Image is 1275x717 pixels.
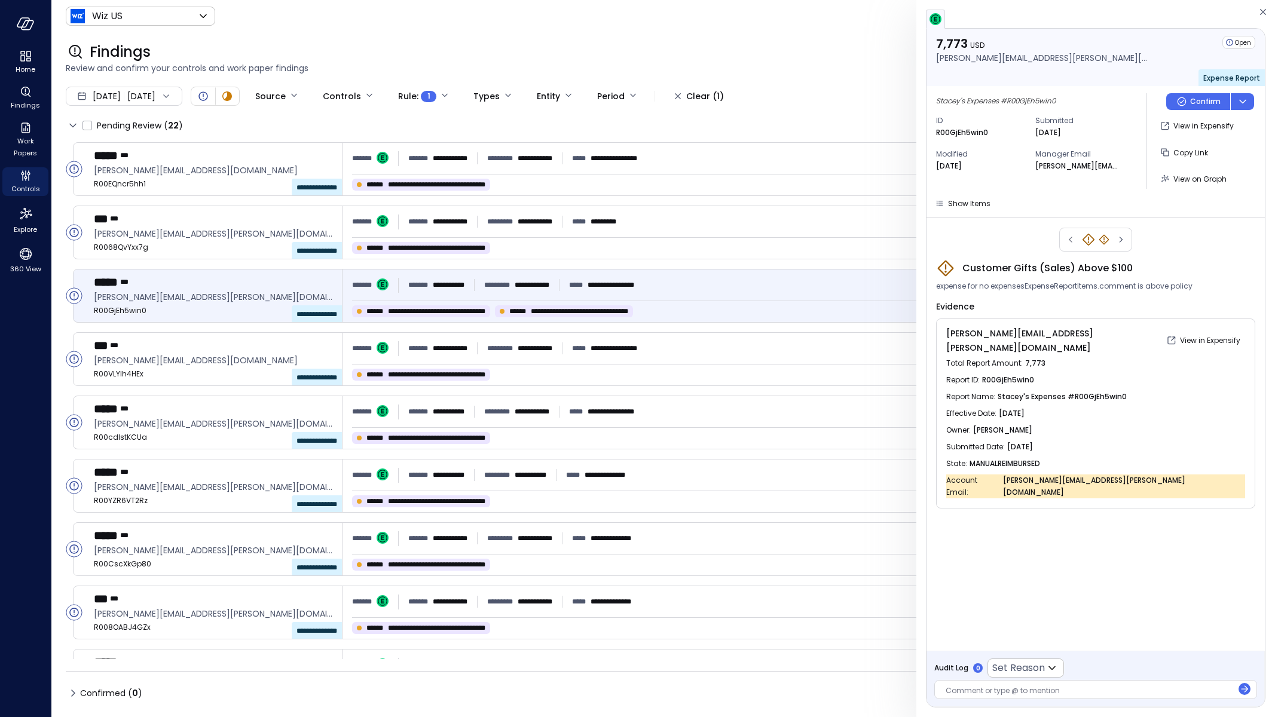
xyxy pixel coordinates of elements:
[2,119,48,160] div: Work Papers
[1157,116,1239,136] button: View in Expensify
[946,424,973,436] span: Owner :
[94,227,332,240] span: blake.franke@wiz.io
[97,116,183,135] span: Pending Review
[14,223,37,235] span: Explore
[93,90,121,103] span: [DATE]
[323,86,361,106] div: Controls
[94,305,332,317] span: R00GjEh5win0
[66,62,1261,75] span: Review and confirm your controls and work paper findings
[196,89,210,103] div: Open
[946,391,998,403] span: Report Name :
[94,480,332,494] span: patrick.ginley@wiz.io
[11,99,40,111] span: Findings
[7,135,44,159] span: Work Papers
[66,414,82,431] div: Open
[1222,36,1255,49] div: Open
[66,224,82,241] div: Open
[537,86,560,106] div: Entity
[94,417,332,430] span: kristina.ezell@wiz.io
[10,263,41,275] span: 360 View
[930,196,995,210] button: Show Items
[936,127,988,139] p: R00GjEh5win0
[973,424,1032,436] span: [PERSON_NAME]
[1098,234,1110,246] div: Customer Gifts (Sales) Above $100
[999,407,1025,419] span: [DATE]
[94,290,332,304] span: stacey.hersh@wiz.io
[936,148,1026,160] span: Modified
[94,607,332,620] span: evan.wahl@wiz.io
[90,42,151,62] span: Findings
[970,40,984,50] span: USD
[11,183,40,195] span: Controls
[1081,232,1096,247] div: Customer Gifts (Sales) Above $100
[946,474,1003,498] span: Account Email :
[427,90,430,102] span: 1
[1007,441,1033,453] span: [DATE]
[1190,96,1221,108] p: Confirm
[1166,93,1230,110] button: Confirm
[168,119,179,131] span: 22
[946,458,970,470] span: State :
[936,301,974,312] span: Evidence
[930,13,941,25] img: expensify
[94,495,332,507] span: R00YZR6VT2Rz
[1203,73,1260,83] span: Expense Report
[94,621,332,633] span: R008OABJ4GZx
[92,9,123,23] p: Wiz US
[16,63,35,75] span: Home
[94,544,332,557] span: michelle.bove@wiz.io
[94,558,332,570] span: R00CscXkGp80
[1025,357,1045,369] span: 7,773
[1157,168,1231,189] button: View on Graph
[255,86,286,106] div: Source
[686,89,724,104] div: Clear (1)
[1157,142,1213,163] button: Copy Link
[2,203,48,237] div: Explore
[2,84,48,112] div: Findings
[1035,127,1061,139] p: [DATE]
[80,684,142,703] span: Confirmed
[970,458,1040,470] span: MANUALREIMBURSED
[946,407,999,419] span: Effective Date :
[948,198,990,209] span: Show Items
[1163,330,1245,351] button: View in Expensify
[66,161,82,177] div: Open
[982,374,1034,386] span: R00GjEh5win0
[94,241,332,253] span: R0068QvYxx7g
[976,664,980,673] p: 0
[66,477,82,494] div: Open
[1003,474,1245,498] span: [PERSON_NAME][EMAIL_ADDRESS][PERSON_NAME][DOMAIN_NAME]
[1035,115,1125,127] span: Submitted
[66,541,82,557] div: Open
[2,244,48,276] div: 360 View
[1173,120,1234,132] p: View in Expensify
[665,86,733,106] button: Clear (1)
[94,368,332,380] span: R00VLYlh4HEx
[1180,335,1240,347] p: View in Expensify
[936,51,1151,65] p: [PERSON_NAME][EMAIL_ADDRESS][PERSON_NAME][DOMAIN_NAME]
[2,48,48,76] div: Home
[94,354,332,367] span: lena.lyk@wiz.io
[1035,160,1119,172] p: [PERSON_NAME][EMAIL_ADDRESS][PERSON_NAME][DOMAIN_NAME]
[1035,148,1125,160] span: Manager Email
[132,687,138,699] span: 0
[2,167,48,196] div: Controls
[934,662,968,674] span: Audit Log
[1173,174,1227,184] span: View on Graph
[946,327,1093,354] span: [PERSON_NAME][EMAIL_ADDRESS][PERSON_NAME][DOMAIN_NAME]
[936,115,1026,127] span: ID
[473,86,500,106] div: Types
[998,391,1127,403] span: Stacey's Expenses #R00GjEh5win0
[962,261,1133,275] span: Customer Gifts (Sales) Above $100
[936,96,1056,106] span: Stacey's Expenses #R00GjEh5win0
[936,36,1151,51] p: 7,773
[220,89,234,103] div: In Progress
[94,431,332,443] span: R00cdlstKCUa
[1163,333,1245,347] a: View in Expensify
[94,164,332,177] span: nathan.yankala@wiz.io
[946,357,1025,369] span: Total Report Amount :
[66,351,82,367] div: Open
[946,441,1007,453] span: Submitted Date :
